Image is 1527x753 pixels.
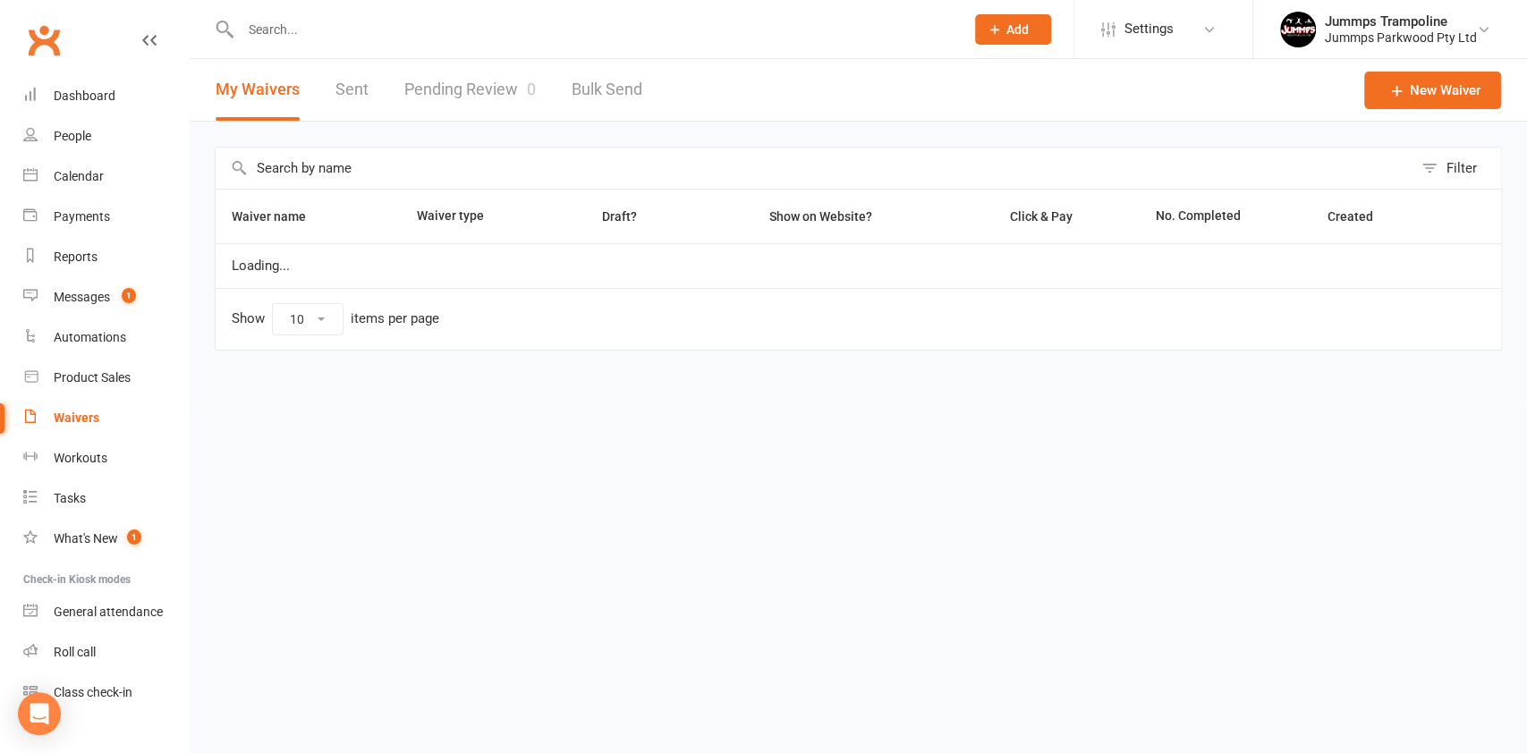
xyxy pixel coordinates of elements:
a: Clubworx [21,18,66,63]
a: General attendance kiosk mode [23,592,189,632]
a: Class kiosk mode [23,673,189,713]
div: Tasks [54,491,86,505]
div: Show [232,303,439,335]
a: Bulk Send [572,59,642,121]
button: My Waivers [216,59,300,121]
div: items per page [351,311,439,326]
a: Dashboard [23,76,189,116]
td: Loading... [216,243,1501,288]
div: Product Sales [54,370,131,385]
th: No. Completed [1139,190,1311,243]
div: Open Intercom Messenger [18,692,61,735]
div: Automations [54,330,126,344]
span: Click & Pay [1010,209,1073,224]
span: 1 [122,288,136,303]
span: Show on Website? [769,209,872,224]
th: Waiver type [401,190,547,243]
span: Draft? [602,209,637,224]
div: Filter [1446,157,1477,179]
button: Click & Pay [994,206,1092,227]
div: Calendar [54,169,104,183]
div: Roll call [54,645,96,659]
div: Jummps Trampoline [1325,13,1477,30]
div: People [54,129,91,143]
span: 0 [527,80,536,98]
a: Sent [335,59,369,121]
a: Workouts [23,438,189,478]
span: Add [1006,22,1029,37]
a: What's New1 [23,519,189,559]
input: Search by name [216,148,1412,189]
div: Reports [54,250,98,264]
div: General attendance [54,605,163,619]
a: Reports [23,237,189,277]
input: Search... [235,17,952,42]
a: Automations [23,317,189,358]
a: Tasks [23,478,189,519]
div: Class check-in [54,685,132,699]
a: Messages 1 [23,277,189,317]
img: thumb_image1698795904.png [1280,12,1316,47]
div: Payments [54,209,110,224]
a: Payments [23,197,189,237]
a: Pending Review0 [404,59,536,121]
a: New Waiver [1364,72,1501,109]
a: Waivers [23,398,189,438]
a: Calendar [23,157,189,197]
span: Settings [1124,9,1174,49]
button: Created [1327,206,1392,227]
a: Roll call [23,632,189,673]
button: Filter [1412,148,1501,189]
div: Dashboard [54,89,115,103]
a: Product Sales [23,358,189,398]
button: Draft? [586,206,657,227]
div: Workouts [54,451,107,465]
div: Jummps Parkwood Pty Ltd [1325,30,1477,46]
div: What's New [54,531,118,546]
button: Waiver name [232,206,326,227]
div: Messages [54,290,110,304]
span: Created [1327,209,1392,224]
div: Waivers [54,410,99,425]
span: 1 [127,529,141,545]
button: Show on Website? [753,206,892,227]
a: People [23,116,189,157]
button: Add [975,14,1051,45]
span: Waiver name [232,209,326,224]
